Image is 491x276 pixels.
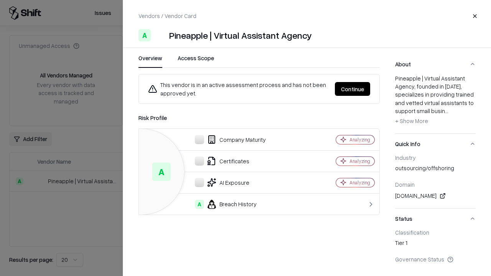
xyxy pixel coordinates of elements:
div: Quick Info [395,154,476,208]
button: Status [395,209,476,229]
div: This vendor is in an active assessment process and has not been approved yet. [148,80,329,97]
div: outsourcing/offshoring [395,164,476,175]
div: Certificates [145,156,309,166]
div: Pineapple | Virtual Assistant Agency, founded in [DATE], specializes in providing trained and vet... [395,74,476,127]
button: Access Scope [178,54,214,68]
div: Breach History [145,200,309,209]
div: Governance Status [395,256,476,263]
button: Continue [335,82,370,96]
div: [DOMAIN_NAME] [395,191,476,200]
div: A [138,29,151,41]
div: Pineapple | Virtual Assistant Agency [169,29,312,41]
button: Quick Info [395,134,476,154]
button: + Show More [395,115,428,127]
button: About [395,54,476,74]
div: Company Maturity [145,135,309,144]
div: Industry [395,154,476,161]
div: A [195,200,204,209]
div: About [395,74,476,133]
div: Analyzing [349,158,370,164]
div: A [152,163,171,181]
div: Analyzing [349,179,370,186]
div: AI Exposure [145,178,309,187]
button: Overview [138,54,162,68]
span: + Show More [395,117,428,124]
div: Domain [395,181,476,188]
div: Classification [395,229,476,236]
span: ... [445,107,448,114]
img: Pineapple | Virtual Assistant Agency [154,29,166,41]
div: Tier 1 [395,239,476,250]
p: Vendors / Vendor Card [138,12,196,20]
div: Analyzing [349,136,370,143]
div: Risk Profile [138,113,380,122]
